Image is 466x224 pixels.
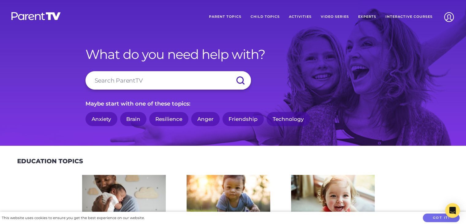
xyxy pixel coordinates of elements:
[85,99,381,109] p: Maybe start with one of these topics:
[246,9,284,25] a: Child Topics
[82,175,166,224] img: AdobeStock_144860523-275x160.jpeg
[2,215,145,221] div: This website uses cookies to ensure you get the best experience on our website.
[284,9,316,25] a: Activities
[229,71,251,90] input: Submit
[11,12,61,21] img: parenttv-logo-white.4c85aaf.svg
[85,112,117,126] a: Anxiety
[222,112,264,126] a: Friendship
[291,175,375,224] img: iStock-678589610_super-275x160.jpg
[120,112,146,126] a: Brain
[445,203,460,218] div: Open Intercom Messenger
[149,112,188,126] a: Resilience
[204,9,246,25] a: Parent Topics
[354,9,381,25] a: Experts
[85,71,251,90] input: Search ParentTV
[381,9,437,25] a: Interactive Courses
[267,112,310,126] a: Technology
[316,9,354,25] a: Video Series
[423,214,460,222] button: Got it!
[85,47,381,62] h1: What do you need help with?
[441,9,457,25] img: Account
[17,157,83,165] h2: Education Topics
[187,175,270,224] img: iStock-620709410-275x160.jpg
[191,112,220,126] a: Anger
